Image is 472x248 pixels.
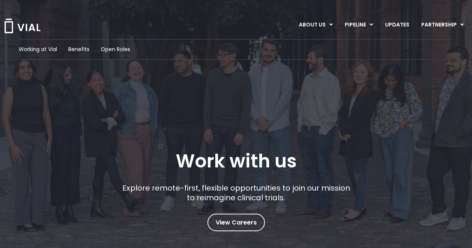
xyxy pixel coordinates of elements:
[68,45,90,53] a: Benefits
[339,19,379,31] a: PIPELINEMenu Toggle
[176,150,297,172] h1: Work with us
[4,19,41,33] img: Vial Logo
[379,19,415,31] a: UPDATES
[216,218,257,227] span: View Careers
[19,45,57,53] a: Working at Vial
[207,214,265,231] a: View Careers
[119,183,353,203] p: Explore remote-first, flexible opportunities to join our mission to reimagine clinical trials.
[101,45,130,53] a: Open Roles
[293,19,338,31] a: ABOUT USMenu Toggle
[415,19,470,31] a: PARTNERSHIPMenu Toggle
